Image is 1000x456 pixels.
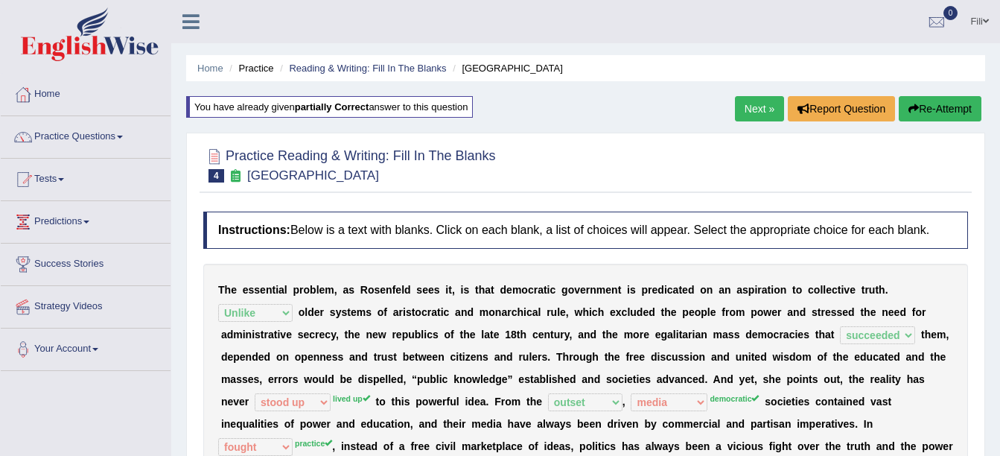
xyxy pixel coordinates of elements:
b: e [395,284,401,296]
a: Your Account [1,329,171,366]
b: n [780,284,787,296]
b: o [796,284,803,296]
a: Predictions [1,201,171,238]
b: i [664,284,667,296]
b: y [564,329,570,341]
b: c [421,306,427,318]
b: Instructions: [218,224,290,236]
li: Practice [226,61,273,75]
b: i [445,284,448,296]
b: e [396,329,402,341]
button: Re-Attempt [899,96,981,121]
b: a [762,284,768,296]
b: n [882,306,888,318]
b: g [561,284,568,296]
b: e [682,284,688,296]
b: t [818,306,821,318]
b: e [655,329,661,341]
b: t [490,329,494,341]
small: Exam occurring question [228,169,243,183]
b: o [368,284,375,296]
b: t [602,329,606,341]
b: o [633,329,640,341]
b: s [742,284,748,296]
b: e [538,329,544,341]
b: d [800,306,806,318]
b: s [416,284,422,296]
a: Next » [735,96,784,121]
b: f [912,306,916,318]
b: e [643,329,649,341]
b: s [375,284,380,296]
b: o [774,284,780,296]
b: o [568,284,575,296]
b: c [427,329,433,341]
b: d [848,306,855,318]
b: l [820,284,823,296]
b: t [862,284,865,296]
b: t [437,306,441,318]
b: r [507,306,511,318]
b: i [627,284,630,296]
b: t [550,329,554,341]
b: T [218,284,225,296]
b: p [642,284,649,296]
b: l [421,329,424,341]
b: r [427,306,431,318]
b: r [320,306,324,318]
h4: Below is a text with blanks. Click on each blank, a list of choices will appear. Select the appro... [203,212,968,249]
b: p [402,329,409,341]
span: 0 [943,6,958,20]
b: a [538,284,544,296]
b: e [231,284,237,296]
b: n [495,306,502,318]
b: a [673,284,679,296]
b: e [842,306,848,318]
b: a [221,329,227,341]
b: s [254,284,260,296]
b: t [860,306,864,318]
b: u [630,306,637,318]
b: r [777,306,781,318]
b: o [304,284,310,296]
b: h [864,306,870,318]
b: r [648,284,652,296]
b: o [488,306,495,318]
b: e [610,306,616,318]
b: r [315,329,319,341]
b: r [922,306,926,318]
b: e [380,284,386,296]
b: a [278,284,284,296]
b: e [888,306,894,318]
b: c [622,306,628,318]
b: w [763,306,771,318]
b: l [481,329,484,341]
a: Reading & Writing: Fill In The Blanks [289,63,446,74]
b: h [664,306,671,318]
b: a [393,306,399,318]
b: l [316,284,319,296]
b: e [428,284,434,296]
b: p [293,284,299,296]
b: , [336,329,339,341]
b: f [383,306,387,318]
b: o [415,306,421,318]
b: 8 [511,329,517,341]
b: t [618,284,622,296]
b: n [611,284,618,296]
b: m [325,284,334,296]
b: m [512,284,521,296]
b: w [575,306,583,318]
b: e [894,306,900,318]
b: m [480,306,488,318]
b: c [832,284,838,296]
b: a [501,306,507,318]
b: d [590,329,597,341]
b: c [592,306,598,318]
b: m [624,329,633,341]
b: r [725,306,729,318]
b: n [366,329,372,341]
b: e [372,329,378,341]
b: s [341,306,347,318]
b: a [485,284,491,296]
